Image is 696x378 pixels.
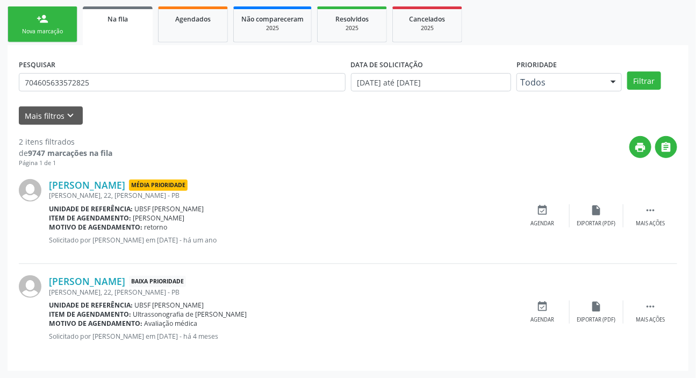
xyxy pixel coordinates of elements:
div: 2025 [325,24,379,32]
button:  [655,136,677,158]
label: PESQUISAR [19,56,55,73]
i: insert_drive_file [591,204,602,216]
div: 2025 [400,24,454,32]
b: Unidade de referência: [49,204,133,213]
b: Motivo de agendamento: [49,223,142,232]
i: event_available [537,301,549,312]
span: Não compareceram [241,15,304,24]
div: [PERSON_NAME], 22, [PERSON_NAME] - PB [49,288,516,297]
span: Baixa Prioridade [129,276,186,287]
input: Selecione um intervalo [351,73,512,91]
div: Nova marcação [16,27,69,35]
span: Na fila [107,15,128,24]
div: Agendar [531,220,555,227]
span: Agendados [175,15,211,24]
button: print [629,136,651,158]
img: img [19,275,41,298]
button: Filtrar [627,72,661,90]
img: img [19,179,41,202]
div: de [19,147,112,159]
span: Média Prioridade [129,180,188,191]
div: Mais ações [636,316,665,324]
div: Mais ações [636,220,665,227]
div: [PERSON_NAME], 22, [PERSON_NAME] - PB [49,191,516,200]
div: Agendar [531,316,555,324]
i:  [644,204,656,216]
a: [PERSON_NAME] [49,179,125,191]
span: UBSF [PERSON_NAME] [135,204,204,213]
b: Item de agendamento: [49,213,131,223]
i:  [644,301,656,312]
p: Solicitado por [PERSON_NAME] em [DATE] - há 4 meses [49,332,516,341]
span: Cancelados [410,15,446,24]
span: retorno [145,223,168,232]
span: Avaliação médica [145,319,198,328]
div: person_add [37,13,48,25]
div: Exportar (PDF) [577,220,616,227]
div: Exportar (PDF) [577,316,616,324]
i: insert_drive_file [591,301,602,312]
a: [PERSON_NAME] [49,275,125,287]
b: Item de agendamento: [49,310,131,319]
p: Solicitado por [PERSON_NAME] em [DATE] - há um ano [49,236,516,245]
label: Prioridade [516,56,557,73]
label: DATA DE SOLICITAÇÃO [351,56,424,73]
i: keyboard_arrow_down [65,110,77,122]
b: Motivo de agendamento: [49,319,142,328]
i: event_available [537,204,549,216]
span: Resolvidos [335,15,369,24]
div: Página 1 de 1 [19,159,112,168]
div: 2 itens filtrados [19,136,112,147]
span: UBSF [PERSON_NAME] [135,301,204,310]
b: Unidade de referência: [49,301,133,310]
span: Todos [520,77,600,88]
i: print [635,141,647,153]
input: Nome, CNS [19,73,346,91]
span: [PERSON_NAME] [133,213,185,223]
strong: 9747 marcações na fila [28,148,112,158]
i:  [661,141,672,153]
span: Ultrassonografia de [PERSON_NAME] [133,310,247,319]
button: Mais filtroskeyboard_arrow_down [19,106,83,125]
div: 2025 [241,24,304,32]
